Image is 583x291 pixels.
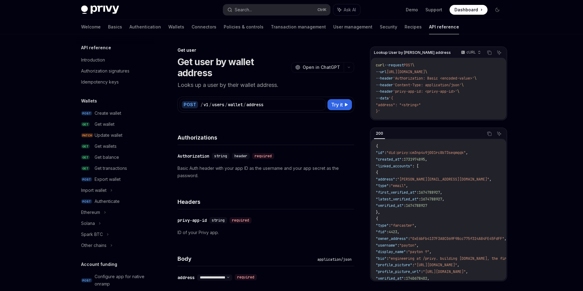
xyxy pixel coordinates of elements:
span: Try it [331,101,343,108]
div: Get balance [95,154,119,161]
span: header [234,154,247,159]
span: --data [376,96,389,101]
span: \ [457,89,459,94]
span: 'Content-Type: application/json' [393,83,462,88]
span: string [214,154,227,159]
span: , [425,157,427,162]
span: \ [425,69,427,74]
span: : [408,236,410,241]
a: API reference [429,20,459,34]
span: : [419,197,421,202]
div: wallet [228,102,243,108]
span: "id" [376,150,384,155]
div: required [252,153,274,159]
span: "created_at" [376,157,402,162]
span: POST [81,111,92,116]
button: Try it [327,99,352,110]
span: GET [81,122,90,127]
a: GETGet wallet [76,119,155,130]
span: , [417,243,419,248]
a: Transaction management [271,20,326,34]
p: ID of your Privy app. [178,229,354,236]
span: "fid" [376,229,387,234]
span: "verified_at" [376,203,404,208]
span: , [406,183,408,188]
div: Authenticate [95,198,120,205]
a: POSTAuthenticate [76,196,155,207]
span: "type" [376,223,389,228]
span: : [412,263,414,267]
div: address [178,274,195,281]
span: : [402,157,404,162]
a: User management [333,20,372,34]
span: : [387,229,389,234]
span: POST [81,177,92,182]
a: Introduction [76,54,155,65]
span: "farcaster" [391,223,414,228]
span: 1674788927 [419,190,440,195]
span: , [429,249,432,254]
div: Authorization [178,153,209,159]
div: Get transactions [95,165,127,172]
span: : [397,243,399,248]
span: : [384,150,387,155]
span: "display_name" [376,249,406,254]
div: Search... [235,6,252,13]
span: "did:privy:cm3np4u9j001rc8b73seqmqqk" [387,150,466,155]
p: Looks up a user by their wallet address. [178,81,354,89]
span: 1740678402 [406,276,427,281]
a: Authentication [129,20,161,34]
span: "owner_address" [376,236,408,241]
div: Ethereum [81,209,100,216]
a: Security [380,20,397,34]
a: POSTExport wallet [76,174,155,185]
span: "latest_verified_at" [376,197,419,202]
span: string [212,218,225,223]
span: : [404,276,406,281]
div: address [246,102,263,108]
span: "bio" [376,256,387,261]
div: / [209,102,211,108]
span: --url [376,69,387,74]
span: { [376,170,378,175]
span: : [421,269,423,274]
div: Introduction [81,56,105,64]
button: Open in ChatGPT [291,62,344,73]
a: GETGet balance [76,152,155,163]
span: "username" [376,243,397,248]
span: GET [81,155,90,160]
span: : [389,183,391,188]
h5: Wallets [81,97,97,105]
span: POST [404,63,412,68]
div: Configure app for native onramp [95,273,151,288]
span: 4423 [389,229,397,234]
a: Policies & controls [224,20,263,34]
button: cURL [458,47,484,58]
span: { [376,144,378,149]
h4: Headers [178,198,354,206]
span: "[URL][DOMAIN_NAME]" [414,263,457,267]
a: GETGet transactions [76,163,155,174]
span: , [489,177,491,182]
span: "first_verified_at" [376,190,417,195]
div: Export wallet [95,176,121,183]
button: Copy the contents from the code block [485,49,493,57]
span: , [442,197,444,202]
span: 1731974895 [404,157,425,162]
span: Lookup User by [PERSON_NAME] address [374,50,451,55]
div: Idempotency keys [81,78,119,86]
div: Spark BTC [81,231,103,238]
span: 1674788927 [406,203,427,208]
a: Dashboard [450,5,488,15]
div: / [243,102,246,108]
span: }' [376,109,380,114]
span: : [404,203,406,208]
span: POST [81,199,92,204]
a: Basics [108,20,122,34]
span: "0xE6bFb4137F3A8C069F98cc775f324A84FE45FdFF" [410,236,504,241]
span: , [504,236,506,241]
a: Demo [406,7,418,13]
span: PATCH [81,133,93,138]
div: POST [182,101,198,108]
span: , [427,276,429,281]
